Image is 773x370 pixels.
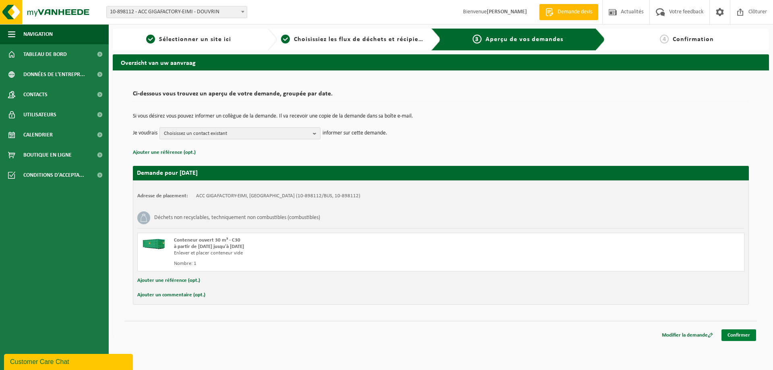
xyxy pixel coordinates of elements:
strong: à partir de [DATE] jusqu'à [DATE] [174,244,244,249]
td: ACC GIGAFACTORY-EIMI, [GEOGRAPHIC_DATA] (10-898112/BUS, 10-898112) [196,193,360,199]
span: Choisissez un contact existant [164,128,310,140]
h2: Overzicht van uw aanvraag [113,54,769,70]
button: Ajouter une référence (opt.) [137,275,200,286]
span: Utilisateurs [23,105,56,125]
span: 4 [660,35,669,43]
span: Aperçu de vos demandes [486,36,563,43]
span: Conditions d'accepta... [23,165,84,185]
span: Contacts [23,85,48,105]
span: Données de l'entrepr... [23,64,85,85]
a: Demande devis [539,4,598,20]
span: Confirmation [673,36,714,43]
span: Tableau de bord [23,44,67,64]
a: Modifier la demande [656,329,719,341]
strong: Adresse de placement: [137,193,188,198]
span: 2 [281,35,290,43]
span: Calendrier [23,125,53,145]
span: Navigation [23,24,53,44]
strong: [PERSON_NAME] [487,9,527,15]
h2: Ci-dessous vous trouvez un aperçu de votre demande, groupée par date. [133,91,749,101]
button: Ajouter un commentaire (opt.) [137,290,205,300]
button: Choisissez un contact existant [159,127,320,139]
span: Choisissiez les flux de déchets et récipients [294,36,428,43]
div: Nombre: 1 [174,260,473,267]
span: Conteneur ouvert 30 m³ - C30 [174,238,240,243]
a: 2Choisissiez les flux de déchets et récipients [281,35,425,44]
p: Si vous désirez vous pouvez informer un collègue de la demande. Il va recevoir une copie de la de... [133,114,749,119]
p: Je voudrais [133,127,157,139]
span: 10-898112 - ACC GIGAFACTORY-EIMI - DOUVRIN [107,6,247,18]
span: Sélectionner un site ici [159,36,231,43]
span: 1 [146,35,155,43]
a: Confirmer [721,329,756,341]
h3: Déchets non recyclables, techniquement non combustibles (combustibles) [154,211,320,224]
span: Boutique en ligne [23,145,72,165]
iframe: chat widget [4,352,134,370]
img: HK-XC-30-GN-00.png [142,237,166,249]
a: 1Sélectionner un site ici [117,35,261,44]
span: Demande devis [556,8,594,16]
span: 3 [473,35,482,43]
span: 10-898112 - ACC GIGAFACTORY-EIMI - DOUVRIN [106,6,247,18]
strong: Demande pour [DATE] [137,170,198,176]
p: informer sur cette demande. [322,127,387,139]
button: Ajouter une référence (opt.) [133,147,196,158]
div: Enlever et placer conteneur vide [174,250,473,256]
